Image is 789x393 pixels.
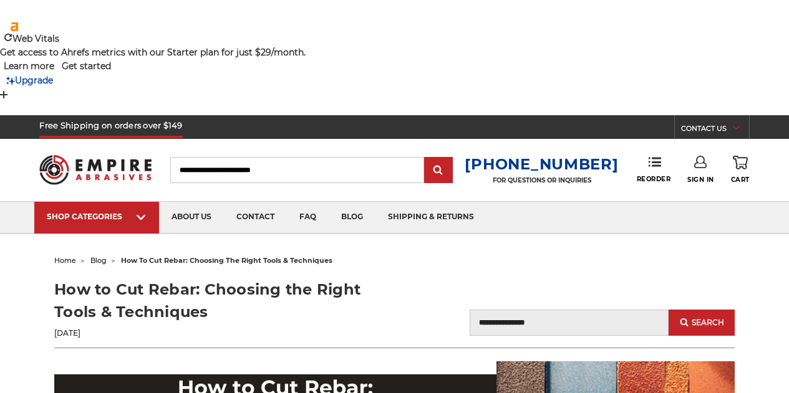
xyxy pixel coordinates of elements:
[681,121,749,139] a: CONTACT US
[12,33,59,44] span: Web Vitals
[54,278,394,323] h1: How to Cut Rebar: Choosing the Right Tools & Techniques
[687,176,714,184] span: Sign In
[287,202,329,234] a: faq
[637,156,671,183] a: Reorder
[465,176,618,184] p: FOR QUESTIONS OR INQUIRIES
[54,328,394,339] p: [DATE]
[465,155,618,173] a: [PHONE_NUMBER]
[731,156,750,183] a: Cart
[692,318,724,327] span: Search
[159,202,224,234] a: about us
[47,212,147,221] div: SHOP CATEGORIES
[426,158,451,183] input: Submit
[39,115,182,139] h5: Free Shipping on orders over $149
[39,148,151,191] img: Empire Abrasives
[669,310,735,336] button: Search
[90,256,107,265] a: blog
[224,202,287,234] a: contact
[54,256,76,265] a: home
[329,202,375,234] a: blog
[637,175,671,183] span: Reorder
[121,256,332,265] span: how to cut rebar: choosing the right tools & techniques
[731,176,750,184] span: Cart
[375,202,486,234] a: shipping & returns
[58,59,115,73] button: Get started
